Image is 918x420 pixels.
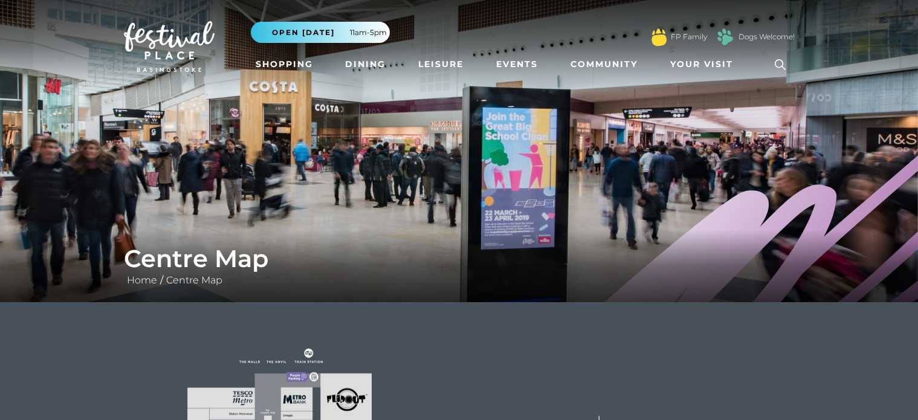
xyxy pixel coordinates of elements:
a: Dining [340,53,390,76]
a: Community [566,53,642,76]
a: Dogs Welcome! [739,31,795,42]
a: Events [491,53,543,76]
a: Shopping [251,53,318,76]
a: Leisure [413,53,468,76]
span: Your Visit [670,58,733,71]
a: Home [124,274,160,286]
a: Centre Map [163,274,225,286]
div: / [115,244,804,288]
h1: Centre Map [124,244,795,273]
a: FP Family [671,31,707,42]
a: Your Visit [665,53,744,76]
span: 11am-5pm [350,27,387,38]
img: Festival Place Logo [124,21,215,72]
button: Open [DATE] 11am-5pm [251,22,390,43]
span: Open [DATE] [272,27,335,38]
